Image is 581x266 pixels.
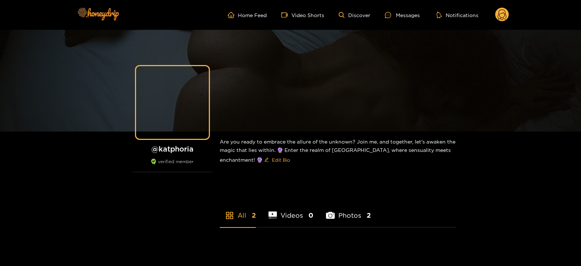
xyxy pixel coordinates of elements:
div: Messages [385,11,420,19]
a: Discover [339,12,370,18]
button: editEdit Bio [263,154,291,166]
div: verified member [132,159,212,172]
span: home [228,12,238,18]
li: Photos [326,194,371,227]
h1: @ katphoria [132,144,212,153]
a: Home Feed [228,12,267,18]
span: 2 [367,211,371,220]
span: 2 [252,211,256,220]
span: edit [264,157,269,163]
span: video-camera [281,12,291,18]
button: Notifications [434,11,481,19]
li: Videos [268,194,314,227]
span: appstore [225,211,234,220]
a: Video Shorts [281,12,324,18]
span: 0 [309,211,313,220]
div: Are you ready to embrace the allure of the unknown? Join me, and together, let's awaken the magic... [220,132,456,172]
li: All [220,194,256,227]
span: Edit Bio [272,156,290,164]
